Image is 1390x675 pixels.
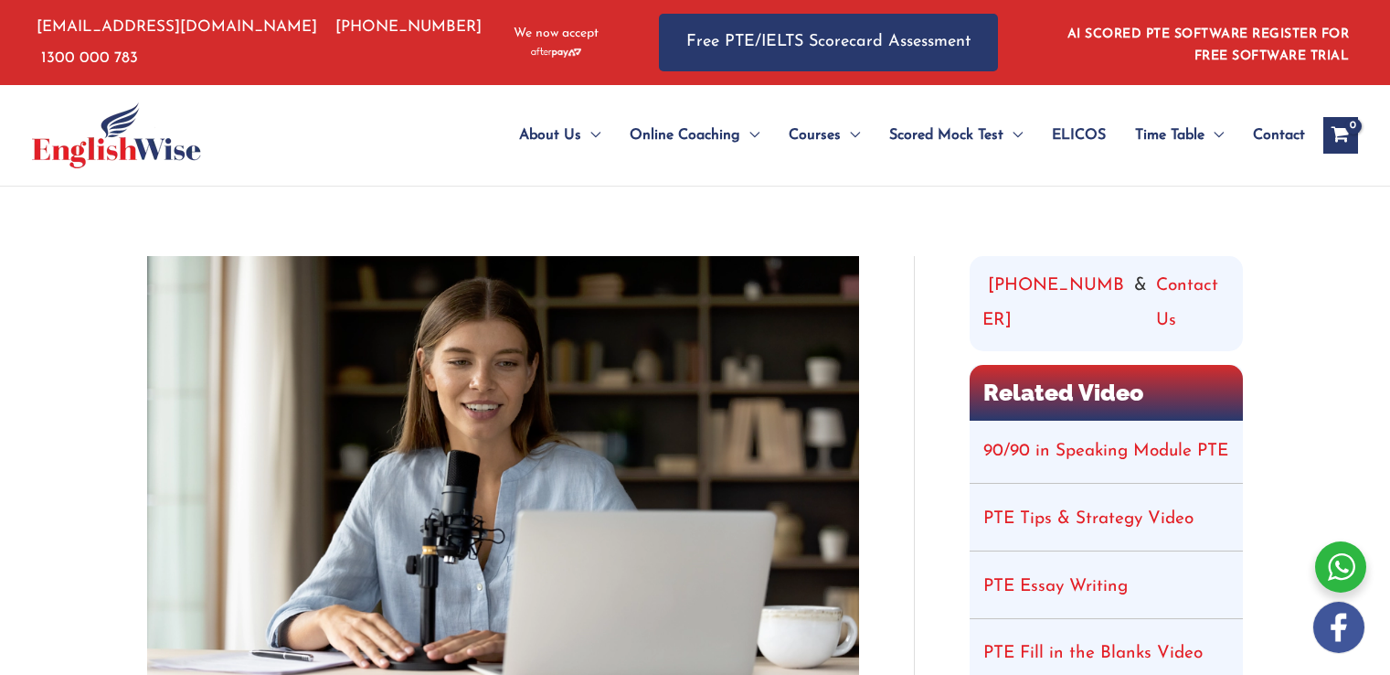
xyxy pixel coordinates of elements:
a: PTE Fill in the Blanks Video [983,645,1203,662]
a: [EMAIL_ADDRESS][DOMAIN_NAME] [32,19,317,35]
span: ELICOS [1052,103,1106,167]
span: Scored Mock Test [889,103,1003,167]
span: Contact [1253,103,1305,167]
a: Contact Us [1156,269,1229,338]
span: Online Coaching [630,103,740,167]
span: Time Table [1135,103,1204,167]
a: PTE Tips & Strategy Video [983,510,1194,528]
a: Online CoachingMenu Toggle [615,103,774,167]
a: [PHONE_NUMBER] [982,269,1126,338]
a: [PHONE_NUMBER] [335,19,482,35]
span: About Us [519,103,581,167]
span: We now accept [514,25,599,43]
a: About UsMenu Toggle [504,103,615,167]
a: Time TableMenu Toggle [1120,103,1238,167]
a: PTE Essay Writing [983,578,1128,595]
a: AI SCORED PTE SOFTWARE REGISTER FOR FREE SOFTWARE TRIAL [1067,27,1350,63]
a: CoursesMenu Toggle [774,103,875,167]
nav: Site Navigation: Main Menu [475,103,1305,167]
span: Menu Toggle [1003,103,1023,167]
h2: Related Video [970,365,1243,421]
img: Afterpay-Logo [531,48,581,58]
a: Contact [1238,103,1305,167]
a: View Shopping Cart, empty [1323,117,1358,154]
span: Menu Toggle [1204,103,1224,167]
a: 1300 000 783 [41,50,138,66]
a: Free PTE/IELTS Scorecard Assessment [659,14,998,71]
div: & [982,269,1230,338]
img: cropped-ew-logo [32,102,201,168]
img: white-facebook.png [1313,602,1364,653]
span: Menu Toggle [841,103,860,167]
span: Courses [789,103,841,167]
a: ELICOS [1037,103,1120,167]
aside: Header Widget 1 [1056,13,1358,72]
a: Scored Mock TestMenu Toggle [875,103,1037,167]
span: Menu Toggle [740,103,759,167]
span: Menu Toggle [581,103,600,167]
a: 90/90 in Speaking Module PTE [983,443,1228,460]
